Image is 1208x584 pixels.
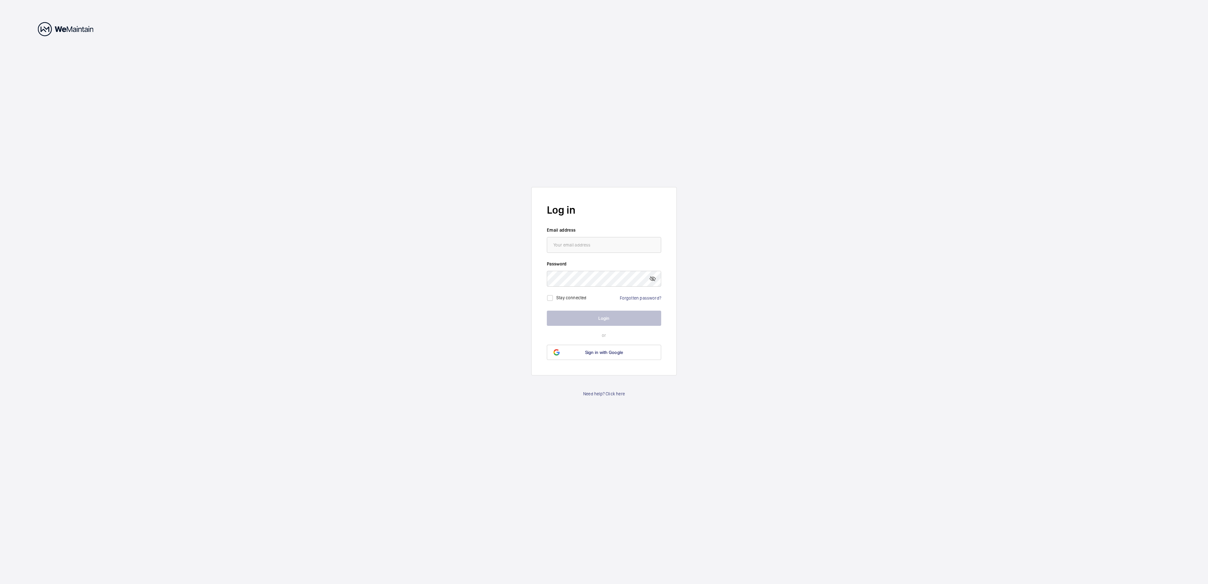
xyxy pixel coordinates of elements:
input: Your email address [547,237,661,253]
label: Email address [547,227,661,233]
label: Password [547,261,661,267]
a: Forgotten password? [620,295,661,301]
button: Login [547,311,661,326]
a: Need help? Click here [583,391,625,397]
h2: Log in [547,203,661,217]
p: or [547,332,661,338]
label: Stay connected [556,295,587,300]
span: Sign in with Google [585,350,623,355]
